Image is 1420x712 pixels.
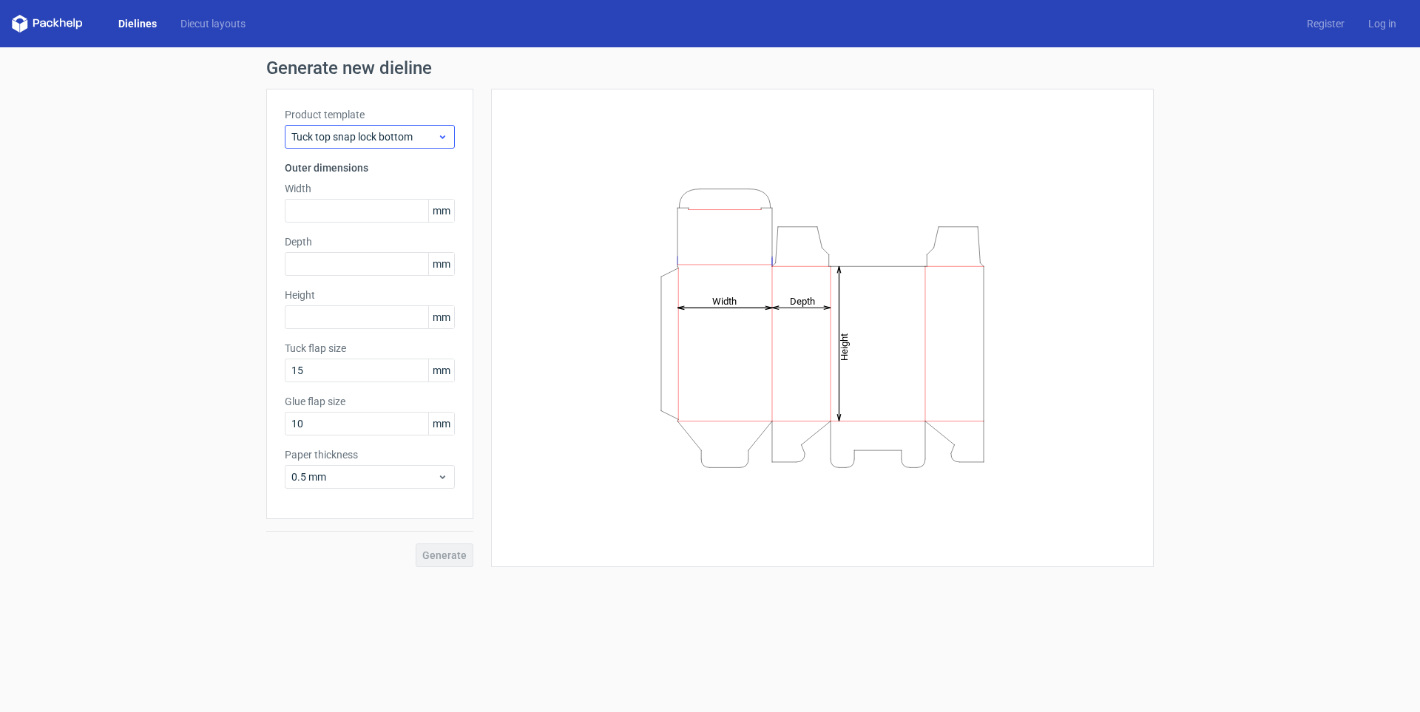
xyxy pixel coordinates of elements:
label: Depth [285,234,455,249]
tspan: Height [839,333,850,360]
span: mm [428,200,454,222]
span: mm [428,413,454,435]
tspan: Depth [790,295,815,306]
h3: Outer dimensions [285,160,455,175]
label: Tuck flap size [285,341,455,356]
h1: Generate new dieline [266,59,1154,77]
span: 0.5 mm [291,469,437,484]
label: Height [285,288,455,302]
a: Dielines [106,16,169,31]
label: Width [285,181,455,196]
a: Log in [1356,16,1408,31]
span: mm [428,359,454,382]
a: Register [1295,16,1356,31]
label: Paper thickness [285,447,455,462]
a: Diecut layouts [169,16,257,31]
tspan: Width [712,295,737,306]
span: Tuck top snap lock bottom [291,129,437,144]
label: Product template [285,107,455,122]
span: mm [428,253,454,275]
label: Glue flap size [285,394,455,409]
span: mm [428,306,454,328]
